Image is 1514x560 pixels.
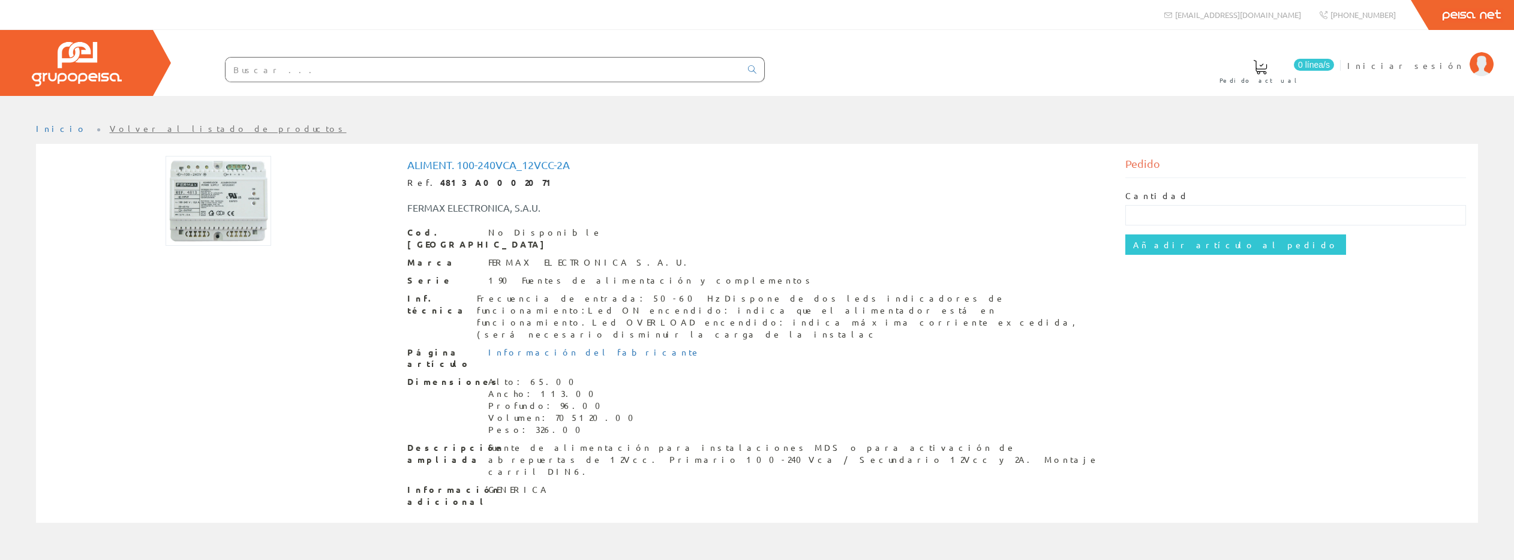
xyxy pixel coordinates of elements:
div: GENERICA [488,484,549,496]
h1: ALIMENT. 100-240VCA_12VCC-2A [407,159,1107,171]
div: Fuente de alimentación para instalaciones MDS o para activación de abrepuertas de 12Vcc. Primario... [488,442,1107,478]
span: 0 línea/s [1294,59,1334,71]
span: Serie [407,275,479,287]
span: Página artículo [407,347,479,371]
div: Alto: 65.00 [488,376,641,388]
label: Cantidad [1125,190,1189,202]
a: Inicio [36,123,87,134]
span: [EMAIL_ADDRESS][DOMAIN_NAME] [1175,10,1301,20]
div: Peso: 326.00 [488,424,641,436]
a: Iniciar sesión [1347,50,1494,61]
span: Pedido actual [1219,74,1301,86]
div: FERMAX ELECTRONICA S.A.U. [488,257,694,269]
input: Añadir artículo al pedido [1125,234,1346,255]
span: Marca [407,257,479,269]
div: FERMAX ELECTRONICA, S.A.U. [398,201,817,215]
div: 190 Fuentes de alimentación y complementos [488,275,814,287]
span: [PHONE_NUMBER] [1330,10,1396,20]
div: Frecuencia de entrada: 50-60 HzDispone de dos leds indicadores de funcionamiento:Led ON encendido... [477,293,1107,341]
img: Foto artículo ALIMENT. 100-240VCA_12VCC-2A (176.47058823529x150) [166,156,271,246]
span: Información adicional [407,484,479,508]
div: No Disponible [488,227,602,239]
span: Descripción ampliada [407,442,479,466]
a: Información del fabricante [488,347,701,357]
div: Volumen: 705120.00 [488,412,641,424]
div: Ref. [407,177,1107,189]
div: Ancho: 113.00 [488,388,641,400]
img: Grupo Peisa [32,42,122,86]
span: Dimensiones [407,376,479,388]
div: Pedido [1125,156,1467,178]
span: Inf. técnica [407,293,468,317]
span: Cod. [GEOGRAPHIC_DATA] [407,227,479,251]
a: Volver al listado de productos [110,123,347,134]
strong: 4813 A0002071 [440,177,557,188]
span: Iniciar sesión [1347,59,1464,71]
div: Profundo: 96.00 [488,400,641,412]
input: Buscar ... [226,58,741,82]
